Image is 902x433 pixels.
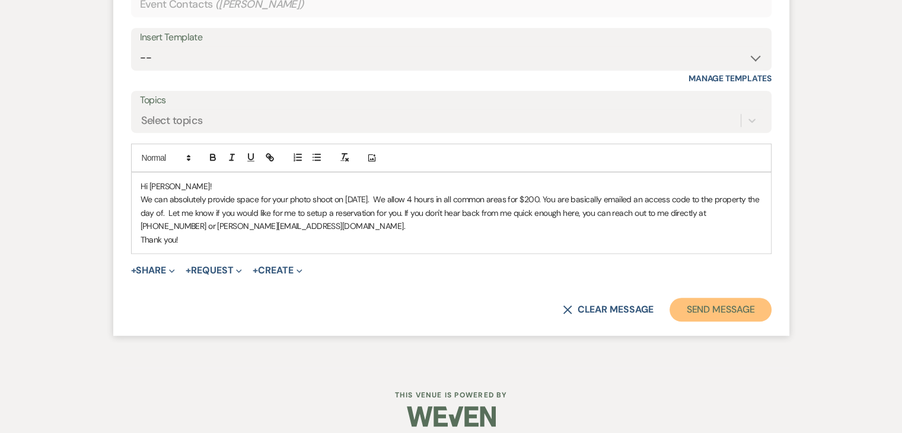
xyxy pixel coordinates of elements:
p: Hi [PERSON_NAME]! [141,180,762,193]
button: Share [131,266,176,275]
a: Manage Templates [689,73,772,84]
p: We can absolutely provide space for your photo shoot on [DATE]. We allow 4 hours in all common ar... [141,193,762,233]
button: Request [186,266,242,275]
div: Select topics [141,113,203,129]
label: Topics [140,92,763,109]
div: Insert Template [140,29,763,46]
span: + [131,266,136,275]
button: Send Message [670,298,771,321]
span: + [253,266,258,275]
span: + [186,266,191,275]
button: Clear message [563,305,653,314]
button: Create [253,266,302,275]
p: Thank you! [141,233,762,246]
